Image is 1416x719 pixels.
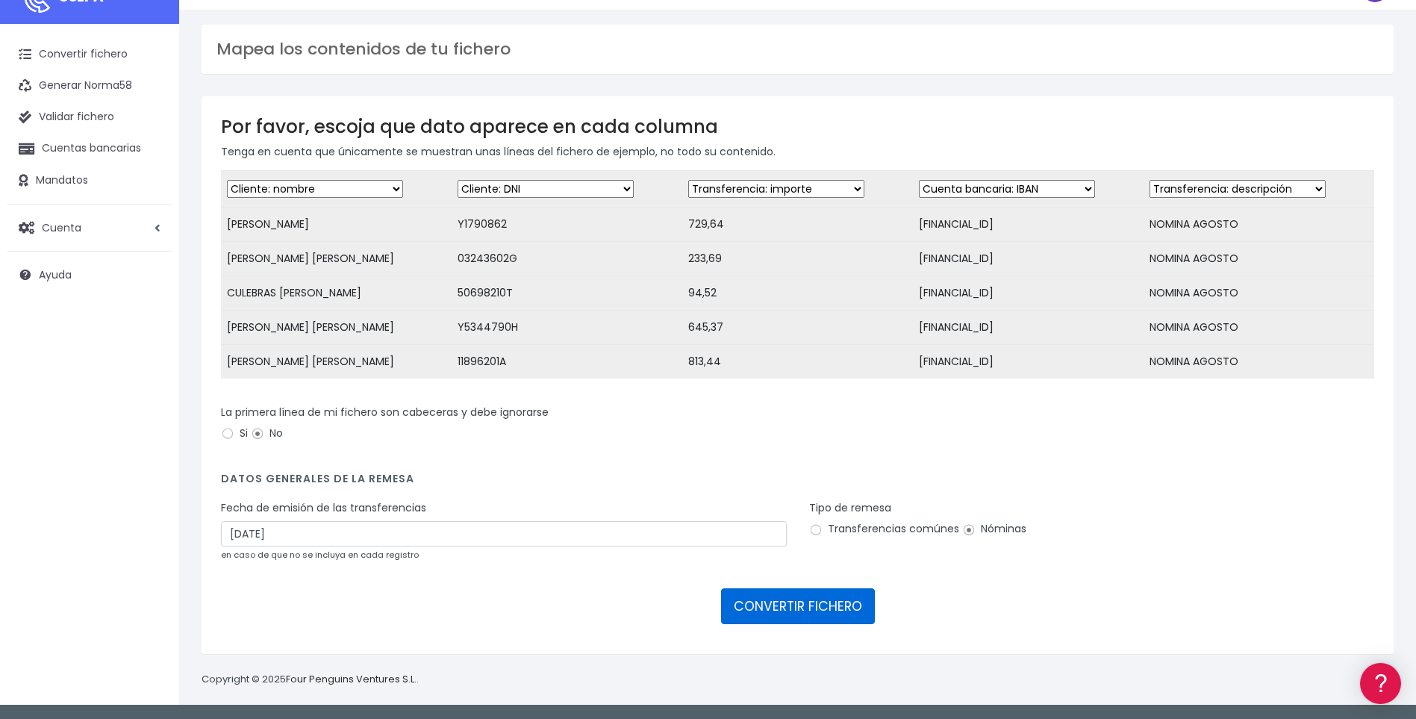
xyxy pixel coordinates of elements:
[7,39,172,70] a: Convertir fichero
[286,672,417,686] a: Four Penguins Ventures S.L.
[913,276,1144,311] td: [FINANCIAL_ID]
[15,127,284,150] a: Información general
[7,70,172,102] a: Generar Norma58
[221,242,452,276] td: [PERSON_NAME] [PERSON_NAME]
[452,311,682,345] td: Y5344790H
[205,430,287,444] a: POWERED BY ENCHANT
[15,296,284,311] div: Facturación
[682,311,913,345] td: 645,37
[216,40,1379,59] h3: Mapea los contenidos de tu fichero
[15,212,284,235] a: Problemas habituales
[221,500,426,516] label: Fecha de emisión de las transferencias
[221,143,1374,160] p: Tenga en cuenta que únicamente se muestran unas líneas del fichero de ejemplo, no todo su contenido.
[913,345,1144,379] td: [FINANCIAL_ID]
[221,116,1374,137] h3: Por favor, escoja que dato aparece en cada columna
[221,311,452,345] td: [PERSON_NAME] [PERSON_NAME]
[1144,345,1374,379] td: NOMINA AGOSTO
[452,276,682,311] td: 50698210T
[1144,208,1374,242] td: NOMINA AGOSTO
[221,473,1374,493] h4: Datos generales de la remesa
[682,242,913,276] td: 233,69
[39,267,72,282] span: Ayuda
[221,276,452,311] td: CULEBRAS [PERSON_NAME]
[221,405,549,420] label: La primera línea de mi fichero son cabeceras y debe ignorarse
[7,259,172,290] a: Ayuda
[1144,311,1374,345] td: NOMINA AGOSTO
[682,345,913,379] td: 813,44
[221,426,248,441] label: Si
[15,189,284,212] a: Formatos
[15,165,284,179] div: Convertir ficheros
[7,212,172,243] a: Cuenta
[15,258,284,281] a: Perfiles de empresas
[809,500,891,516] label: Tipo de remesa
[251,426,283,441] label: No
[7,102,172,133] a: Validar fichero
[15,104,284,118] div: Información general
[15,320,284,343] a: General
[15,358,284,373] div: Programadores
[1144,276,1374,311] td: NOMINA AGOSTO
[15,235,284,258] a: Videotutoriales
[962,521,1026,537] label: Nóminas
[202,672,419,688] p: Copyright © 2025 .
[721,588,875,624] button: CONVERTIR FICHERO
[42,220,81,234] span: Cuenta
[7,133,172,164] a: Cuentas bancarias
[15,382,284,405] a: API
[809,521,959,537] label: Transferencias comúnes
[682,208,913,242] td: 729,64
[7,165,172,196] a: Mandatos
[221,208,452,242] td: [PERSON_NAME]
[913,208,1144,242] td: [FINANCIAL_ID]
[15,399,284,426] button: Contáctanos
[1144,242,1374,276] td: NOMINA AGOSTO
[221,549,419,561] small: en caso de que no se incluya en cada registro
[452,242,682,276] td: 03243602G
[452,345,682,379] td: 11896201A
[913,311,1144,345] td: [FINANCIAL_ID]
[682,276,913,311] td: 94,52
[452,208,682,242] td: Y1790862
[913,242,1144,276] td: [FINANCIAL_ID]
[221,345,452,379] td: [PERSON_NAME] [PERSON_NAME]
